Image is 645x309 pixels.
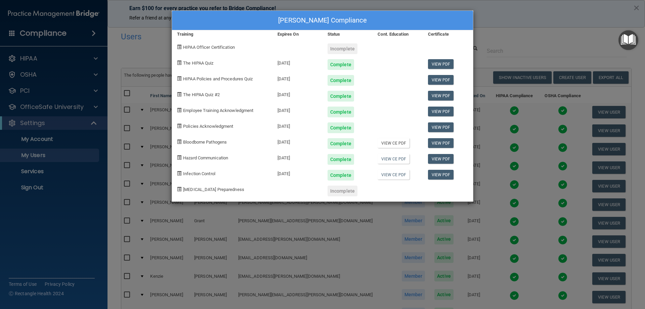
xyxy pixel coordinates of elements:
[272,70,322,86] div: [DATE]
[428,107,454,116] a: View PDF
[328,170,354,181] div: Complete
[272,54,322,70] div: [DATE]
[183,108,253,113] span: Employee Training Acknowledgment
[423,30,473,38] div: Certificate
[322,30,373,38] div: Status
[428,91,454,101] a: View PDF
[183,140,227,145] span: Bloodborne Pathogens
[183,124,233,129] span: Policies Acknowledgment
[328,91,354,102] div: Complete
[328,122,354,133] div: Complete
[378,170,410,180] a: View CE PDF
[378,138,410,148] a: View CE PDF
[428,154,454,164] a: View PDF
[328,59,354,70] div: Complete
[272,30,322,38] div: Expires On
[272,133,322,149] div: [DATE]
[183,155,228,160] span: Hazard Communication
[428,75,454,85] a: View PDF
[272,102,322,117] div: [DATE]
[183,45,235,50] span: HIPAA Officer Certification
[183,76,253,81] span: HIPAA Policies and Procedures Quiz
[272,86,322,102] div: [DATE]
[272,117,322,133] div: [DATE]
[172,30,272,38] div: Training
[328,107,354,117] div: Complete
[183,92,220,97] span: The HIPAA Quiz #2
[183,171,215,176] span: Infection Control
[328,43,357,54] div: Incomplete
[378,154,410,164] a: View CE PDF
[272,149,322,165] div: [DATE]
[618,30,638,50] button: Open Resource Center
[272,165,322,181] div: [DATE]
[172,11,473,30] div: [PERSON_NAME] Compliance
[328,154,354,165] div: Complete
[183,61,213,66] span: The HIPAA Quiz
[373,30,423,38] div: Cont. Education
[428,138,454,148] a: View PDF
[328,75,354,86] div: Complete
[428,122,454,132] a: View PDF
[428,59,454,69] a: View PDF
[183,187,244,192] span: [MEDICAL_DATA] Preparedness
[328,138,354,149] div: Complete
[428,170,454,180] a: View PDF
[328,186,357,196] div: Incomplete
